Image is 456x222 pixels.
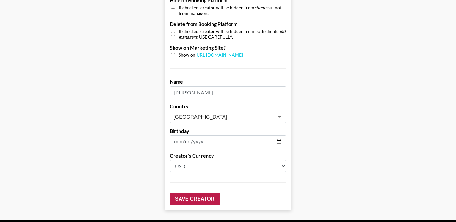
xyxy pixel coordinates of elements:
[170,79,286,85] label: Name
[170,21,286,27] label: Delete from Booking Platform
[170,45,286,51] label: Show on Marketing Site?
[179,28,286,39] span: If checked, creator will be hidden from both clients . USE CAREFULLY.
[195,52,243,57] a: [URL][DOMAIN_NAME]
[275,112,284,121] button: Open
[254,5,267,10] em: clients
[170,128,286,134] label: Birthday
[179,5,286,16] span: If checked, creator will be hidden from but not from managers.
[170,103,286,110] label: Country
[179,52,243,58] span: Show on
[179,28,286,39] em: and managers
[170,153,286,159] label: Creator's Currency
[170,193,220,205] input: Save Creator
